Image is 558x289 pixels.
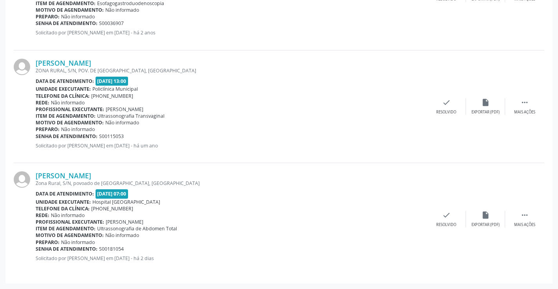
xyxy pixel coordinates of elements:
span: Não informado [51,99,85,106]
span: Não informado [105,232,139,239]
span: S00036907 [99,20,124,27]
span: Não informado [51,212,85,219]
span: [PHONE_NUMBER] [91,93,133,99]
div: Mais ações [514,222,535,228]
b: Motivo de agendamento: [36,119,104,126]
b: Data de atendimento: [36,78,94,84]
b: Data de atendimento: [36,190,94,197]
span: Hospital [GEOGRAPHIC_DATA] [92,199,160,205]
a: [PERSON_NAME] [36,171,91,180]
p: Solicitado por [PERSON_NAME] em [DATE] - há 2 dias [36,255,427,262]
span: Não informado [61,239,95,246]
span: Policlínica Municipal [92,86,138,92]
span: Não informado [105,119,139,126]
span: Ultrassonografia de Abdomen Total [97,225,177,232]
b: Profissional executante: [36,219,104,225]
b: Unidade executante: [36,199,91,205]
div: Exportar (PDF) [471,222,500,228]
span: S00181054 [99,246,124,252]
span: S00115053 [99,133,124,140]
b: Unidade executante: [36,86,91,92]
p: Solicitado por [PERSON_NAME] em [DATE] - há 2 anos [36,29,427,36]
i:  [520,211,529,219]
a: [PERSON_NAME] [36,59,91,67]
span: [PERSON_NAME] [106,219,143,225]
span: Não informado [61,13,95,20]
b: Senha de atendimento: [36,20,98,27]
b: Item de agendamento: [36,113,96,119]
b: Telefone da clínica: [36,205,90,212]
b: Rede: [36,99,49,106]
i: check [442,211,451,219]
div: Exportar (PDF) [471,109,500,115]
b: Preparo: [36,239,60,246]
span: [DATE] 13:00 [96,77,128,86]
div: Mais ações [514,109,535,115]
span: Não informado [105,7,139,13]
div: Resolvido [436,222,456,228]
p: Solicitado por [PERSON_NAME] em [DATE] - há um ano [36,142,427,149]
b: Senha de atendimento: [36,246,98,252]
b: Profissional executante: [36,106,104,113]
b: Telefone da clínica: [36,93,90,99]
i: check [442,98,451,107]
b: Motivo de agendamento: [36,7,104,13]
span: [DATE] 07:00 [96,189,128,198]
b: Item de agendamento: [36,225,96,232]
b: Rede: [36,212,49,219]
i: insert_drive_file [481,98,490,107]
i: insert_drive_file [481,211,490,219]
div: Zona Rural, S/N, povoado de [GEOGRAPHIC_DATA], [GEOGRAPHIC_DATA] [36,180,427,187]
span: Não informado [61,126,95,133]
span: [PERSON_NAME] [106,106,143,113]
b: Senha de atendimento: [36,133,98,140]
img: img [14,171,30,188]
b: Preparo: [36,13,60,20]
i:  [520,98,529,107]
b: Preparo: [36,126,60,133]
span: [PHONE_NUMBER] [91,205,133,212]
img: img [14,59,30,75]
div: Resolvido [436,109,456,115]
div: ZONA RURAL, S/N, POV. DE [GEOGRAPHIC_DATA], [GEOGRAPHIC_DATA] [36,67,427,74]
b: Motivo de agendamento: [36,232,104,239]
span: Ultrassonografia Transvaginal [97,113,164,119]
